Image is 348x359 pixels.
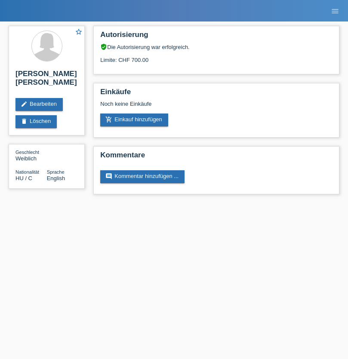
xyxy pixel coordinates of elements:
i: edit [21,101,28,107]
div: Die Autorisierung war erfolgreich. [100,43,333,50]
a: commentKommentar hinzufügen ... [100,170,185,183]
span: English [47,175,65,181]
i: delete [21,118,28,125]
span: Sprache [47,169,65,175]
i: verified_user [100,43,107,50]
div: Noch keine Einkäufe [100,101,333,114]
span: Ungarn / C / 03.08.1989 [15,175,32,181]
i: add_shopping_cart [105,116,112,123]
a: star_border [75,28,83,37]
span: Nationalität [15,169,39,175]
a: deleteLöschen [15,115,57,128]
i: menu [331,7,339,15]
a: add_shopping_cartEinkauf hinzufügen [100,114,168,126]
h2: Autorisierung [100,31,333,43]
h2: [PERSON_NAME] [PERSON_NAME] [15,70,78,91]
i: comment [105,173,112,180]
h2: Kommentare [100,151,333,164]
div: Limite: CHF 700.00 [100,50,333,63]
i: star_border [75,28,83,36]
h2: Einkäufe [100,88,333,101]
a: editBearbeiten [15,98,63,111]
span: Geschlecht [15,150,39,155]
a: menu [326,8,344,13]
div: Weiblich [15,149,47,162]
